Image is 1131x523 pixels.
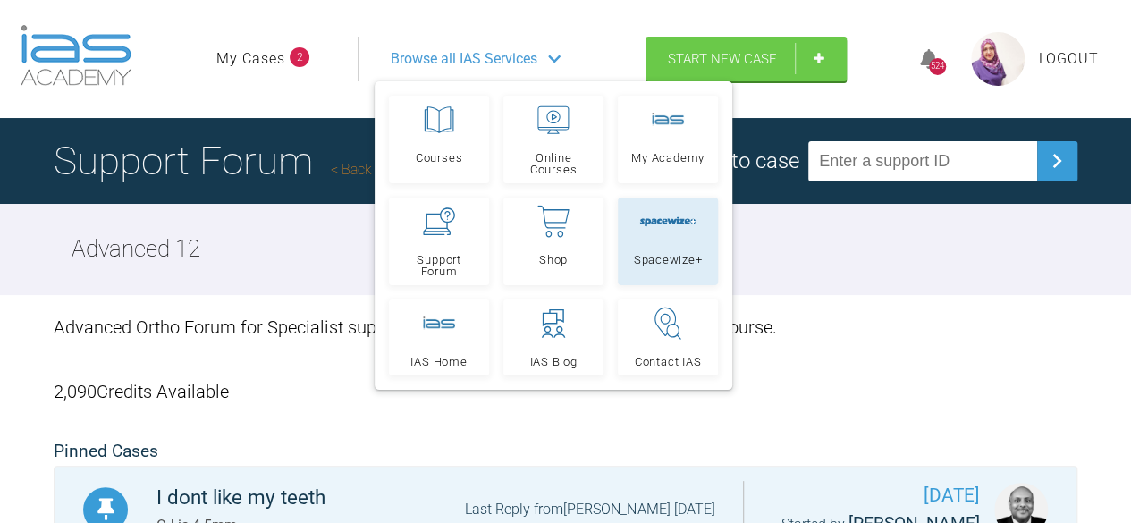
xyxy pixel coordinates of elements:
span: Browse all IAS Services [391,47,537,71]
h2: Advanced 12 [72,231,200,268]
div: Go to case [700,144,799,178]
span: Shop [539,254,568,266]
img: logo-light.3e3ef733.png [21,25,131,86]
span: Spacewize+ [634,254,703,266]
span: Online Courses [511,152,595,175]
span: 2 [290,47,309,67]
img: Pinned [95,498,117,520]
a: Online Courses [503,96,603,183]
input: Enter a support ID [808,141,1037,181]
span: Courses [416,152,462,164]
span: Support Forum [397,254,481,277]
div: 2,090 Credits Available [54,359,1077,424]
a: Logout [1039,47,1099,71]
a: IAS Blog [503,299,603,375]
span: [DATE] [772,481,980,510]
span: My Academy [631,152,705,164]
a: Contact IAS [618,299,718,375]
h1: Support Forum [54,130,429,192]
a: Support Forum [389,198,489,285]
a: My Academy [618,96,718,183]
div: 524 [929,58,946,75]
h2: Pinned Cases [54,438,1077,466]
img: profile.png [971,32,1025,86]
a: Shop [503,198,603,285]
a: My Cases [216,47,285,71]
div: Advanced Ortho Forum for Specialist support for Intake 12 of the Advanced Diploma Course. [54,295,1077,359]
a: Start New Case [646,37,847,81]
span: Contact IAS [635,356,702,367]
img: chevronRight.28bd32b0.svg [1042,147,1071,175]
span: IAS Blog [529,356,577,367]
a: IAS Home [389,299,489,375]
a: Back to Home [331,161,429,178]
div: Last Reply from [PERSON_NAME] [DATE] [465,498,714,521]
a: Spacewize+ [618,198,718,285]
span: IAS Home [410,356,467,367]
div: I dont like my teeth [156,482,325,514]
a: Courses [389,96,489,183]
span: Start New Case [668,51,777,67]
